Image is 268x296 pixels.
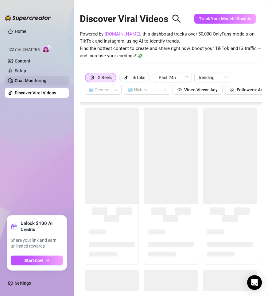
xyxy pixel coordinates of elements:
[199,16,251,21] span: Track Your Models' Socials
[5,15,51,21] img: logo-BBDzfeDw.svg
[42,44,52,53] img: AI Chatter
[237,87,265,92] span: Followers: Any
[11,223,17,230] span: gift
[159,73,188,82] span: Past 24h
[15,90,56,95] a: Discover Viral Videos
[9,47,40,53] span: Izzy AI Chatter
[177,88,182,92] span: eye
[80,31,262,59] span: Powered by , this dashboard tracks over 50,000 OnlyFans models on TikTok and Instagram, using AI ...
[15,68,26,73] a: Setup
[24,258,43,263] span: Start now
[11,237,63,249] span: Share your link and earn unlimited rewards
[194,14,256,24] button: Track Your Models' Socials
[80,13,181,25] h2: Discover Viral Videos
[96,73,112,82] div: IG Reels
[45,258,50,263] span: arrow-right
[15,281,31,286] a: Settings
[185,76,188,79] span: calendar
[105,31,140,37] a: [DOMAIN_NAME]
[11,256,63,265] button: Start nowarrow-right
[15,59,30,63] a: Content
[131,73,145,82] div: TikToks
[15,78,46,83] a: Chat Monitoring
[247,275,262,290] div: Open Intercom Messenger
[230,88,234,92] span: team
[198,73,227,82] span: Trending
[172,14,181,23] span: search
[15,29,26,34] a: Home
[173,85,223,95] button: Video Views: Any
[124,75,128,80] span: tik-tok
[184,87,218,92] span: Video Views: Any
[90,75,94,80] span: instagram
[21,220,63,233] strong: Unlock $100 AI Credits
